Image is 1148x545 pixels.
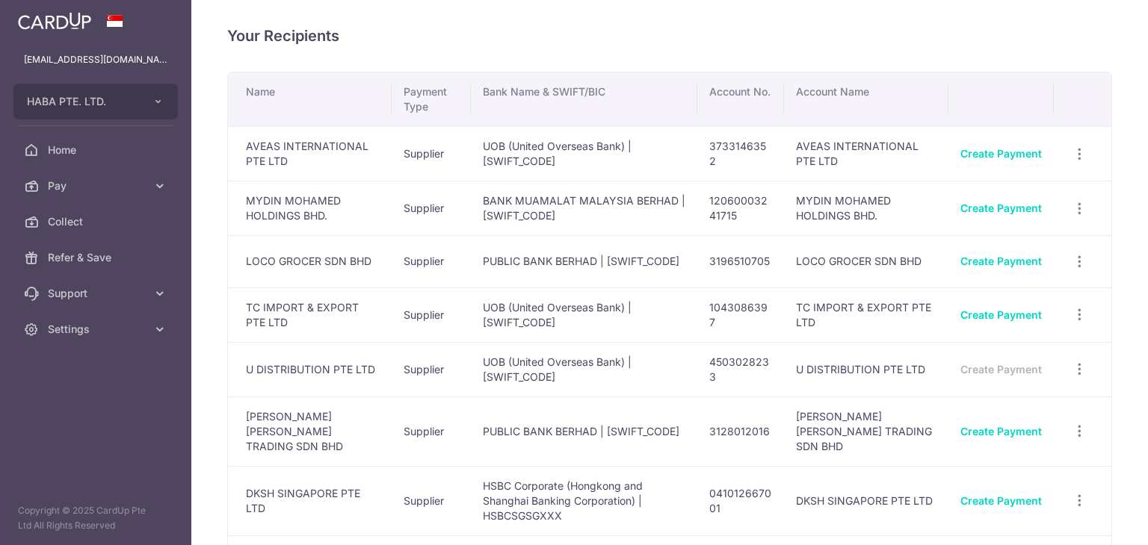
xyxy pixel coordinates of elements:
[228,287,392,342] td: TC IMPORT & EXPORT PTE LTD
[784,396,948,466] td: [PERSON_NAME] [PERSON_NAME] TRADING SDN BHD
[697,342,784,396] td: 4503028233
[960,308,1042,321] a: Create Payment
[471,72,697,126] th: Bank Name & SWIFT/BIC
[228,72,392,126] th: Name
[697,126,784,181] td: 3733146352
[471,287,697,342] td: UOB (United Overseas Bank) | [SWIFT_CODE]
[392,396,471,466] td: Supplier
[960,425,1042,437] a: Create Payment
[48,250,146,265] span: Refer & Save
[392,466,471,535] td: Supplier
[471,342,697,396] td: UOB (United Overseas Bank) | [SWIFT_CODE]
[784,126,948,181] td: AVEAS INTERNATIONAL PTE LTD
[48,214,146,229] span: Collect
[392,126,471,181] td: Supplier
[697,466,784,535] td: 041012667001
[228,126,392,181] td: AVEAS INTERNATIONAL PTE LTD
[784,235,948,287] td: LOCO GROCER SDN BHD
[960,494,1042,507] a: Create Payment
[471,126,697,181] td: UOB (United Overseas Bank) | [SWIFT_CODE]
[48,322,146,337] span: Settings
[48,286,146,301] span: Support
[697,396,784,466] td: 3128012016
[392,235,471,287] td: Supplier
[960,202,1042,214] a: Create Payment
[784,72,948,126] th: Account Name
[960,255,1042,267] a: Create Payment
[48,178,146,193] span: Pay
[697,287,784,342] td: 1043086397
[228,235,392,287] td: LOCO GROCER SDN BHD
[784,287,948,342] td: TC IMPORT & EXPORT PTE LTD
[228,466,392,535] td: DKSH SINGAPORE PTE LTD
[784,181,948,235] td: MYDIN MOHAMED HOLDINGS BHD.
[228,342,392,396] td: U DISTRIBUTION PTE LTD
[27,94,138,109] span: HABA PTE. LTD.
[392,72,471,126] th: Payment Type
[960,147,1042,160] a: Create Payment
[697,72,784,126] th: Account No.
[48,143,146,158] span: Home
[697,235,784,287] td: 3196510705
[13,84,178,119] button: HABA PTE. LTD.
[228,181,392,235] td: MYDIN MOHAMED HOLDINGS BHD.
[24,52,167,67] p: [EMAIL_ADDRESS][DOMAIN_NAME]
[392,181,471,235] td: Supplier
[18,12,91,30] img: CardUp
[784,342,948,396] td: U DISTRIBUTION PTE LTD
[392,342,471,396] td: Supplier
[392,287,471,342] td: Supplier
[471,396,697,466] td: PUBLIC BANK BERHAD | [SWIFT_CODE]
[227,24,1112,48] h4: Your Recipients
[471,466,697,535] td: HSBC Corporate (Hongkong and Shanghai Banking Corporation) | HSBCSGSGXXX
[784,466,948,535] td: DKSH SINGAPORE PTE LTD
[228,396,392,466] td: [PERSON_NAME] [PERSON_NAME] TRADING SDN BHD
[471,181,697,235] td: BANK MUAMALAT MALAYSIA BERHAD | [SWIFT_CODE]
[697,181,784,235] td: 12060003241715
[471,235,697,287] td: PUBLIC BANK BERHAD | [SWIFT_CODE]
